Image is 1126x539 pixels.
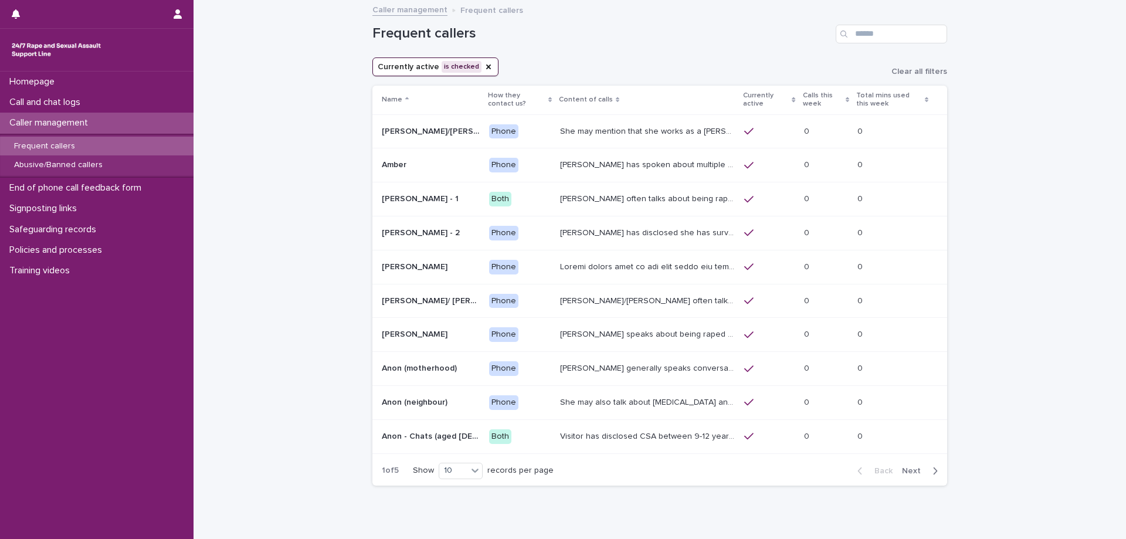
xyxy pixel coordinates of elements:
[836,25,947,43] input: Search
[382,294,482,306] p: [PERSON_NAME]/ [PERSON_NAME]
[560,226,737,238] p: Amy has disclosed she has survived two rapes, one in the UK and the other in Australia in 2013. S...
[804,124,812,137] p: 0
[857,395,865,408] p: 0
[382,429,482,442] p: Anon - Chats (aged 16 -17)
[5,203,86,214] p: Signposting links
[560,260,737,272] p: Andrew shared that he has been raped and beaten by a group of men in or near his home twice withi...
[560,192,737,204] p: Amy often talks about being raped a night before or 2 weeks ago or a month ago. She also makes re...
[382,158,409,170] p: Amber
[857,429,865,442] p: 0
[489,395,518,410] div: Phone
[489,361,518,376] div: Phone
[460,3,523,16] p: Frequent callers
[803,89,843,111] p: Calls this week
[804,192,812,204] p: 0
[559,93,613,106] p: Content of calls
[5,76,64,87] p: Homepage
[5,245,111,256] p: Policies and processes
[804,294,812,306] p: 0
[372,456,408,485] p: 1 of 5
[413,466,434,476] p: Show
[804,260,812,272] p: 0
[382,226,462,238] p: [PERSON_NAME] - 2
[439,465,467,477] div: 10
[560,158,737,170] p: Amber has spoken about multiple experiences of sexual abuse. Amber told us she is now 18 (as of 0...
[857,361,865,374] p: 0
[489,260,518,274] div: Phone
[5,182,151,194] p: End of phone call feedback form
[804,226,812,238] p: 0
[857,260,865,272] p: 0
[857,158,865,170] p: 0
[489,192,511,206] div: Both
[857,226,865,238] p: 0
[5,160,112,170] p: Abusive/Banned callers
[489,158,518,172] div: Phone
[560,294,737,306] p: Anna/Emma often talks about being raped at gunpoint at the age of 13/14 by her ex-partner, aged 1...
[489,327,518,342] div: Phone
[382,192,461,204] p: [PERSON_NAME] - 1
[382,93,402,106] p: Name
[372,385,947,419] tr: Anon (neighbour)Anon (neighbour) PhoneShe may also talk about [MEDICAL_DATA] and about currently ...
[5,117,97,128] p: Caller management
[857,294,865,306] p: 0
[489,429,511,444] div: Both
[9,38,103,62] img: rhQMoQhaT3yELyF149Cw
[560,361,737,374] p: Caller generally speaks conversationally about many different things in her life and rarely speak...
[372,318,947,352] tr: [PERSON_NAME][PERSON_NAME] Phone[PERSON_NAME] speaks about being raped and abused by the police a...
[382,327,450,340] p: [PERSON_NAME]
[5,97,90,108] p: Call and chat logs
[560,327,737,340] p: Caller speaks about being raped and abused by the police and her ex-husband of 20 years. She has ...
[5,265,79,276] p: Training videos
[848,466,897,476] button: Back
[857,327,865,340] p: 0
[857,192,865,204] p: 0
[5,224,106,235] p: Safeguarding records
[902,467,928,475] span: Next
[560,124,737,137] p: She may mention that she works as a Nanny, looking after two children. Abbie / Emily has let us k...
[560,429,737,442] p: Visitor has disclosed CSA between 9-12 years of age involving brother in law who lifted them out ...
[560,395,737,408] p: She may also talk about child sexual abuse and about currently being physically disabled. She has...
[372,419,947,453] tr: Anon - Chats (aged [DEMOGRAPHIC_DATA])Anon - Chats (aged [DEMOGRAPHIC_DATA]) BothVisitor has disc...
[804,395,812,408] p: 0
[382,124,482,137] p: Abbie/Emily (Anon/'I don't know'/'I can't remember')
[487,466,554,476] p: records per page
[867,467,893,475] span: Back
[372,57,498,76] button: Currently active
[382,361,459,374] p: Anon (motherhood)
[804,361,812,374] p: 0
[804,327,812,340] p: 0
[382,395,450,408] p: Anon (neighbour)
[372,182,947,216] tr: [PERSON_NAME] - 1[PERSON_NAME] - 1 Both[PERSON_NAME] often talks about being raped a night before...
[382,260,450,272] p: [PERSON_NAME]
[897,466,947,476] button: Next
[488,89,545,111] p: How they contact us?
[489,226,518,240] div: Phone
[5,141,84,151] p: Frequent callers
[891,67,947,76] span: Clear all filters
[372,114,947,148] tr: [PERSON_NAME]/[PERSON_NAME] (Anon/'I don't know'/'I can't remember')[PERSON_NAME]/[PERSON_NAME] (...
[882,67,947,76] button: Clear all filters
[372,352,947,386] tr: Anon (motherhood)Anon (motherhood) Phone[PERSON_NAME] generally speaks conversationally about man...
[804,158,812,170] p: 0
[856,89,922,111] p: Total mins used this week
[804,429,812,442] p: 0
[372,216,947,250] tr: [PERSON_NAME] - 2[PERSON_NAME] - 2 Phone[PERSON_NAME] has disclosed she has survived two rapes, o...
[372,250,947,284] tr: [PERSON_NAME][PERSON_NAME] PhoneLoremi dolors amet co adi elit seddo eiu tempor in u labor et dol...
[743,89,789,111] p: Currently active
[372,284,947,318] tr: [PERSON_NAME]/ [PERSON_NAME][PERSON_NAME]/ [PERSON_NAME] Phone[PERSON_NAME]/[PERSON_NAME] often t...
[489,294,518,309] div: Phone
[857,124,865,137] p: 0
[372,25,831,42] h1: Frequent callers
[372,148,947,182] tr: AmberAmber Phone[PERSON_NAME] has spoken about multiple experiences of [MEDICAL_DATA]. [PERSON_NA...
[372,2,447,16] a: Caller management
[489,124,518,139] div: Phone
